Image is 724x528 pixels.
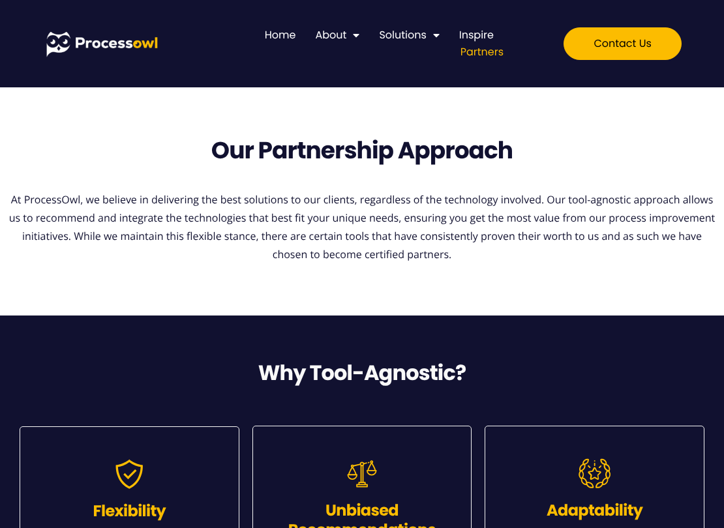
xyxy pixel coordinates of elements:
a: Contact us [564,27,681,60]
nav: Menu [217,27,504,61]
a: Inspire [459,27,494,44]
a: About [316,27,360,44]
h1: Our Partnership Approach [211,136,513,164]
h3: Adaptability [511,501,678,521]
a: Solutions [379,27,439,44]
h2: Why Tool-Agnostic?​ [13,361,711,386]
h3: Flexibility [46,502,213,521]
a: Home [265,27,296,44]
p: At ProcessOwl, we believe in delivering the best solutions to our clients, regardless of the tech... [7,190,717,263]
span: Contact us [594,38,651,49]
a: Partners [460,44,504,61]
